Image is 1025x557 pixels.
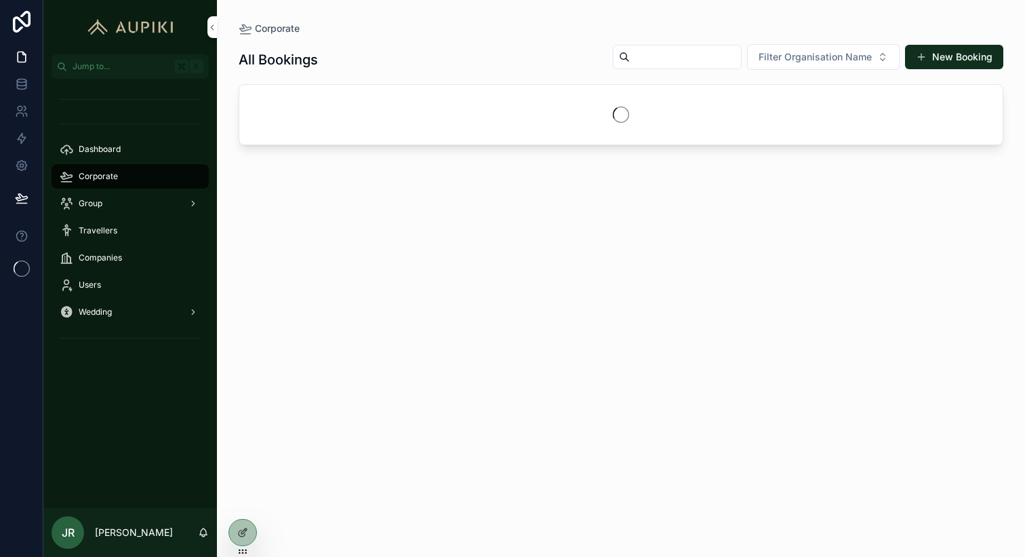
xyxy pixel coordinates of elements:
[52,137,209,161] a: Dashboard
[239,22,300,35] a: Corporate
[905,45,1003,69] button: New Booking
[79,252,122,263] span: Companies
[52,218,209,243] a: Travellers
[43,79,217,366] div: scrollable content
[747,44,900,70] button: Select Button
[52,191,209,216] a: Group
[73,61,169,72] span: Jump to...
[79,280,101,290] span: Users
[62,524,75,541] span: JR
[79,307,112,318] span: Wedding
[52,300,209,324] a: Wedding
[52,164,209,189] a: Corporate
[52,273,209,297] a: Users
[79,225,117,236] span: Travellers
[81,16,180,38] img: App logo
[239,50,318,69] h1: All Bookings
[255,22,300,35] span: Corporate
[759,50,872,64] span: Filter Organisation Name
[79,171,118,182] span: Corporate
[191,61,202,72] span: K
[79,144,121,155] span: Dashboard
[52,246,209,270] a: Companies
[95,526,173,539] p: [PERSON_NAME]
[79,198,102,209] span: Group
[52,54,209,79] button: Jump to...K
